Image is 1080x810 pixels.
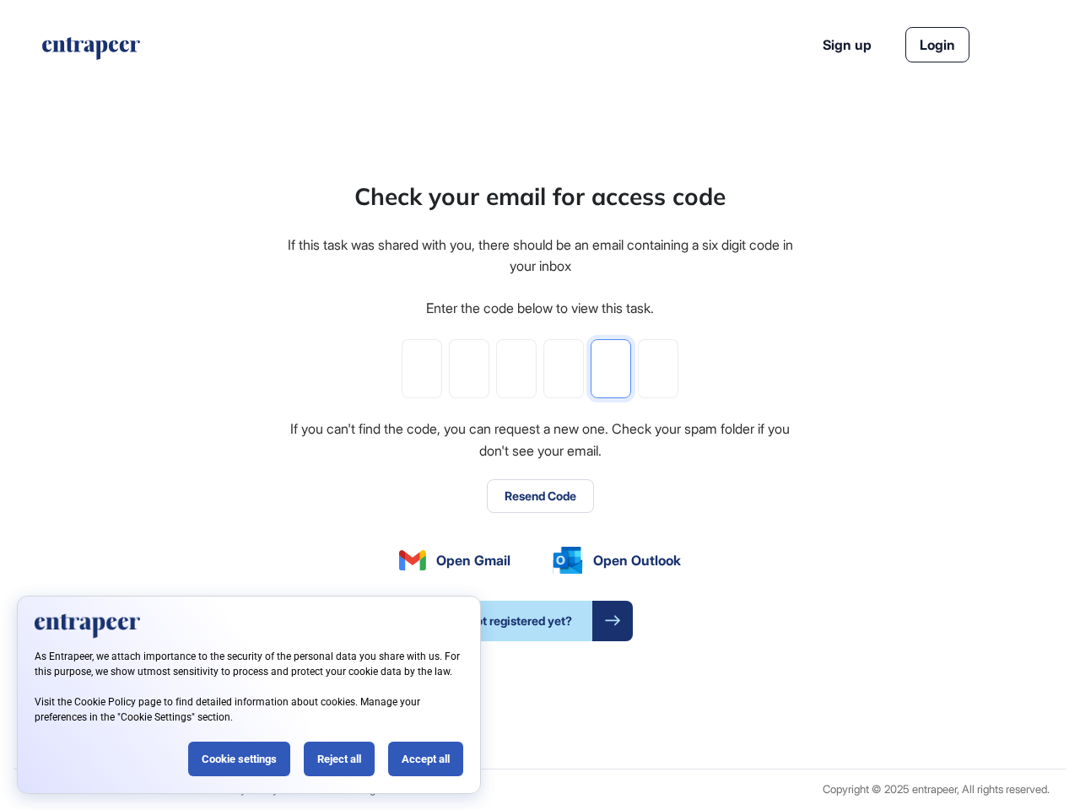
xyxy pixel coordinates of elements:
div: Check your email for access code [354,179,726,214]
a: Open Gmail [399,550,510,570]
a: entrapeer-logo [40,37,142,66]
button: Resend Code [487,479,594,513]
span: Open Outlook [593,550,681,570]
div: If you can't find the code, you can request a new one. Check your spam folder if you don't see yo... [285,418,795,462]
span: Not registered yet? [447,601,592,641]
span: Open Gmail [436,550,510,570]
div: If this task was shared with you, there should be an email containing a six digit code in your inbox [285,235,795,278]
a: Open Outlook [553,547,681,574]
a: Sign up [823,35,872,55]
a: Not registered yet? [447,601,633,641]
a: Login [905,27,969,62]
div: Copyright © 2025 entrapeer, All rights reserved. [823,783,1050,796]
div: Enter the code below to view this task. [426,298,654,320]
